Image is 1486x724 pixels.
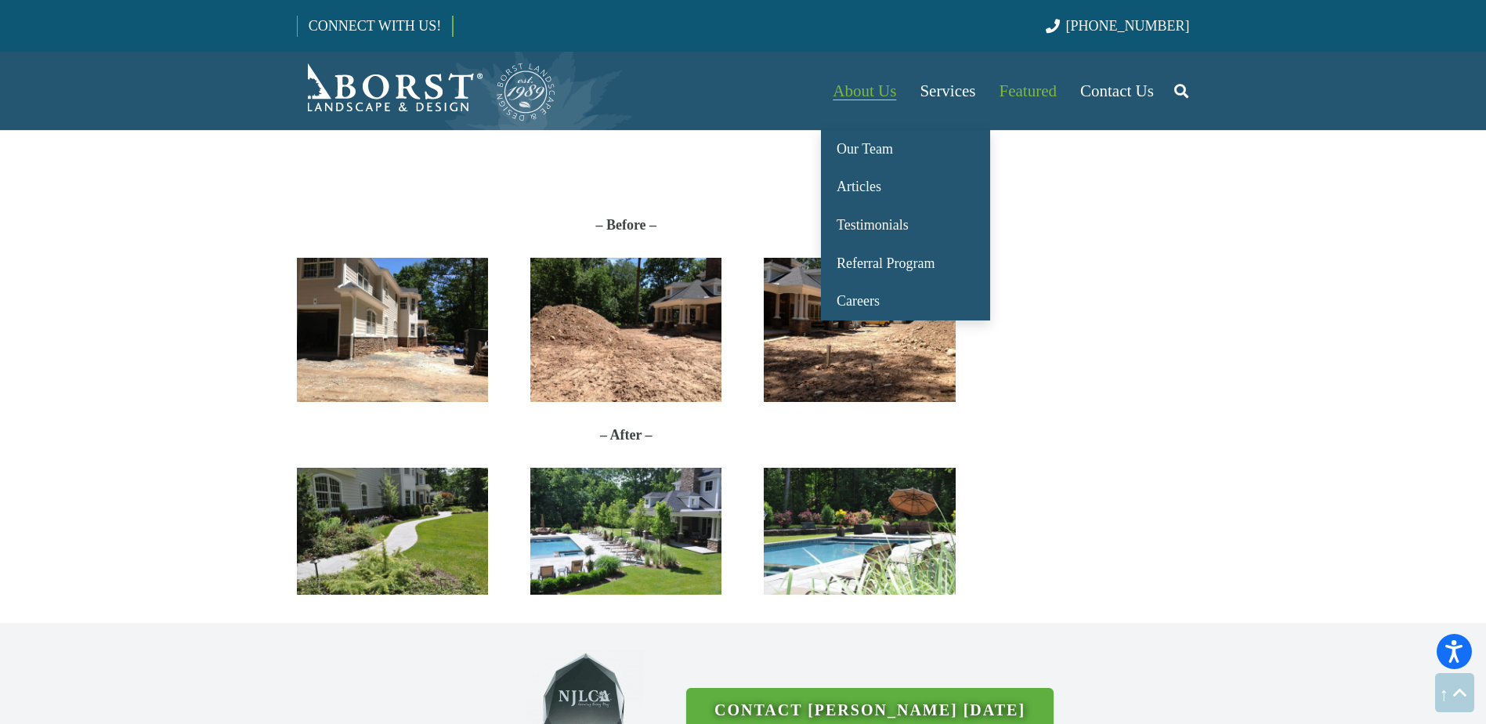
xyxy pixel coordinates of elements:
span: Services [920,81,975,100]
a: Testimonials [821,206,990,244]
a: Featured [988,52,1068,130]
strong: – Before – [595,217,656,233]
a: IMG_0983 [764,258,955,401]
a: DSC_5859 [297,468,488,595]
span: Our Team [837,141,893,157]
a: Back to top [1435,673,1474,712]
span: Featured [1000,81,1057,100]
span: About Us [833,81,896,100]
a: IMG_0915 [297,258,488,401]
a: Articles [821,168,990,207]
a: Referral Program [821,244,990,283]
a: Our Team [821,130,990,168]
a: Services [908,52,987,130]
a: Careers [821,282,990,320]
a: DSC_5815 [764,468,955,595]
span: Testimonials [837,217,909,233]
span: Careers [837,293,880,309]
a: [PHONE_NUMBER] [1046,18,1189,34]
a: IMG_0964 [530,258,721,401]
a: CONNECT WITH US! [298,7,452,45]
strong: – After – [600,427,653,443]
span: Articles [837,179,881,194]
a: About Us [821,52,908,130]
a: Borst-Logo [297,60,557,122]
span: [PHONE_NUMBER] [1066,18,1190,34]
a: Search [1166,71,1197,110]
a: Contact Us [1068,52,1166,130]
span: Contact Us [1080,81,1154,100]
span: Referral Program [837,255,935,271]
a: DSC_5801 [530,468,721,595]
